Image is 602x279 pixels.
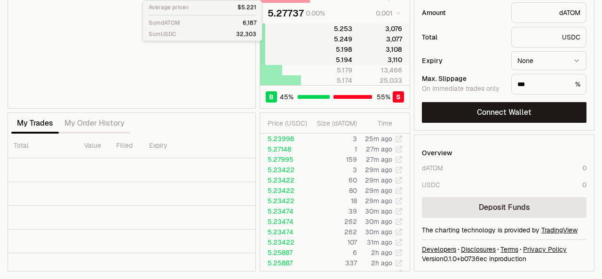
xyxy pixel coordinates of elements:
[371,248,392,257] time: 2h ago
[310,24,352,33] div: 5.253
[422,254,586,263] div: Version 0.1.0 + in production
[309,247,357,258] td: 6
[582,163,586,173] div: 0
[422,180,440,190] div: USDC
[511,2,586,23] div: dATOM
[373,8,402,19] button: 0.001
[149,4,189,11] p: Average price=
[260,216,309,227] td: 5.23474
[365,135,392,143] time: 25m ago
[371,269,392,278] time: 2h ago
[366,155,392,164] time: 27m ago
[309,134,357,144] td: 3
[260,185,309,196] td: 5.23422
[260,268,309,279] td: 5.25887
[236,31,256,38] p: 32,303
[365,197,392,205] time: 29m ago
[268,7,304,20] div: 5.27737
[260,206,309,216] td: 5.23474
[371,259,392,267] time: 2h ago
[260,175,309,185] td: 5.23422
[309,196,357,206] td: 18
[365,186,392,195] time: 29m ago
[422,75,504,82] div: Max. Slippage
[309,206,357,216] td: 39
[422,225,586,235] div: The charting technology is provided by
[59,114,130,133] button: My Order History
[365,166,392,174] time: 29m ago
[396,92,401,102] span: S
[422,197,586,218] a: Deposit Funds
[360,65,402,75] div: 13,466
[149,19,180,27] p: Sum dATOM
[310,45,352,54] div: 5.198
[422,34,504,40] div: Total
[310,55,352,64] div: 5.194
[260,227,309,237] td: 5.23474
[360,24,402,33] div: 3,076
[360,45,402,54] div: 3,108
[260,154,309,165] td: 5.27995
[309,268,357,279] td: 337
[260,247,309,258] td: 5.25887
[309,185,357,196] td: 80
[511,74,586,95] div: %
[238,4,256,11] p: $5.221
[77,134,109,158] th: Value
[6,134,77,158] th: Total
[243,19,256,27] p: 6,187
[541,226,578,234] a: TradingView
[422,245,456,254] a: Developers
[460,255,487,263] span: b0736ecdf04740874dce99dfb90a19d87761c153
[365,119,392,128] div: Time
[142,134,205,158] th: Expiry
[422,102,586,123] button: Connect Wallet
[309,165,357,175] td: 3
[511,27,586,48] div: USDC
[366,145,392,153] time: 27m ago
[365,228,392,236] time: 30m ago
[11,114,59,133] button: My Trades
[309,175,357,185] td: 60
[306,8,325,18] div: 0.00%
[280,92,293,102] span: 45 %
[309,154,357,165] td: 159
[310,76,352,85] div: 5.174
[260,196,309,206] td: 5.23422
[365,207,392,215] time: 30m ago
[260,165,309,175] td: 5.23422
[309,216,357,227] td: 262
[365,176,392,184] time: 29m ago
[260,144,309,154] td: 5.27148
[360,55,402,64] div: 3,110
[422,85,504,93] div: On immediate trades only
[461,245,496,254] a: Disclosures
[523,245,567,254] a: Privacy Policy
[109,134,142,158] th: Filled
[360,76,402,85] div: 25,033
[365,217,392,226] time: 30m ago
[149,31,176,38] p: Sum USDC
[309,227,357,237] td: 262
[500,245,518,254] a: Terms
[360,34,402,44] div: 3,077
[260,258,309,268] td: 5.25887
[310,65,352,75] div: 5.179
[260,134,309,144] td: 5.23998
[309,258,357,268] td: 337
[377,92,390,102] span: 55 %
[269,92,274,102] span: B
[260,237,309,247] td: 5.23422
[316,119,357,128] div: Size ( dATOM )
[310,34,352,44] div: 5.249
[422,57,504,64] div: Expiry
[582,180,586,190] div: 0
[511,51,586,70] button: None
[422,163,443,173] div: dATOM
[309,144,357,154] td: 1
[367,238,392,247] time: 31m ago
[309,237,357,247] td: 107
[422,9,504,16] div: Amount
[268,119,308,128] div: Price ( USDC )
[422,148,452,158] div: Overview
